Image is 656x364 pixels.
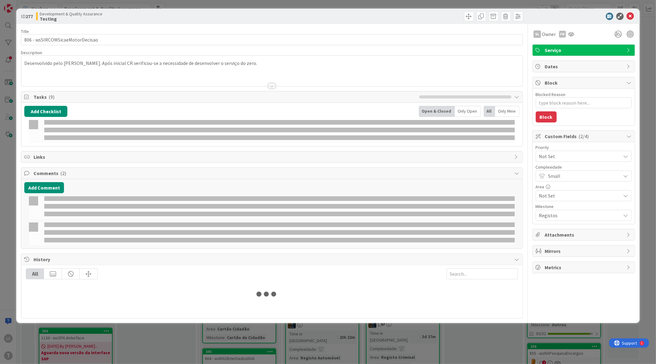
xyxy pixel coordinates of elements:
[13,1,28,8] span: Support
[32,2,34,7] div: 1
[447,268,518,279] input: Search...
[536,204,632,209] div: Milestone
[40,11,102,16] span: Development & Quality Assurance
[545,46,624,54] span: Serviço
[49,94,54,100] span: ( 9 )
[21,29,29,34] label: Title
[34,256,511,263] span: History
[24,60,519,67] p: Desenvolvido pelo [PERSON_NAME]. Após inicial CR verificou-se a necessidade de desenvolver o serv...
[26,269,44,279] div: All
[536,145,632,150] div: Priority
[536,185,632,189] div: Area
[34,93,416,101] span: Tasks
[26,13,33,19] b: 277
[34,153,511,161] span: Links
[455,106,481,117] div: Only Open
[60,170,66,176] span: ( 2 )
[21,13,33,20] span: ID
[545,247,624,255] span: Mirrors
[539,191,618,200] span: Not Set
[545,133,624,140] span: Custom Fields
[542,30,556,38] span: Owner
[559,31,566,38] div: FM
[545,231,624,238] span: Attachments
[539,152,618,161] span: Not Set
[545,264,624,271] span: Metrics
[484,106,495,117] div: All
[536,92,566,97] label: Blocked Reason
[419,106,455,117] div: Open & Closed
[536,165,632,169] div: Complexidade
[548,172,618,180] span: Small
[534,30,541,38] div: SL
[21,34,523,45] input: type card name here...
[495,106,519,117] div: Only Mine
[579,133,589,139] span: ( 2/4 )
[34,170,511,177] span: Comments
[539,211,618,220] span: Registos
[545,63,624,70] span: Dates
[24,182,64,193] button: Add Comment
[545,79,624,86] span: Block
[24,106,67,117] button: Add Checklist
[40,16,102,21] b: Testing
[536,111,557,122] button: Block
[21,50,42,55] span: Description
